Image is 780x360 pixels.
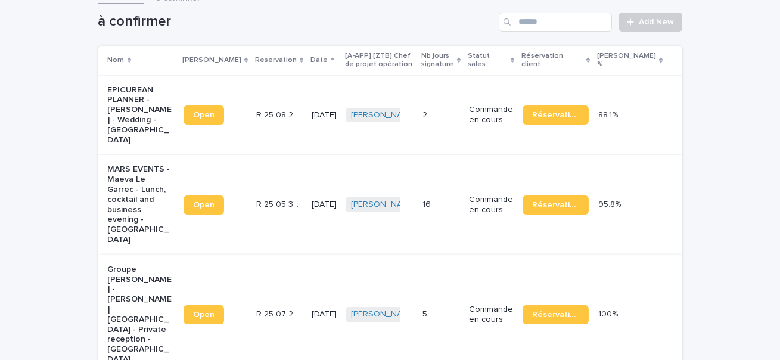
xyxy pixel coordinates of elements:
a: Réservation [523,195,589,215]
p: [PERSON_NAME] [182,54,241,67]
tr: EPICUREAN PLANNER - [PERSON_NAME] - Wedding - [GEOGRAPHIC_DATA]OpenR 25 08 209R 25 08 209 [DATE][... [98,75,682,155]
a: Open [184,195,224,215]
a: [PERSON_NAME] [351,110,416,120]
p: Commande en cours [469,105,513,125]
span: Réservation [532,111,579,119]
a: Open [184,105,224,125]
a: Open [184,305,224,324]
p: Reservation [255,54,297,67]
p: Commande en cours [469,195,513,215]
p: 95.8% [598,197,623,210]
p: Nb jours signature [421,49,453,72]
p: [DATE] [312,110,337,120]
p: 88.1% [598,108,620,120]
p: 2 [422,108,430,120]
p: R 25 07 2315 [256,307,304,319]
span: Réservation [532,311,579,319]
p: [DATE] [312,309,337,319]
span: Open [193,201,215,209]
p: Statut sales [468,49,508,72]
span: Réservation [532,201,579,209]
p: EPICUREAN PLANNER - [PERSON_NAME] - Wedding - [GEOGRAPHIC_DATA] [108,85,174,145]
input: Search [499,13,612,32]
p: 16 [422,197,433,210]
a: Réservation [523,105,589,125]
p: [DATE] [312,200,337,210]
p: Date [310,54,328,67]
h1: à confirmer [98,13,495,30]
span: Open [193,111,215,119]
p: Réservation client [521,49,583,72]
p: [A-APP] [ZTB] Chef de projet opération [345,49,414,72]
a: [PERSON_NAME] [351,200,416,210]
a: [PERSON_NAME] [351,309,416,319]
p: Nom [108,54,125,67]
p: 100% [598,307,620,319]
tr: MARS EVENTS - Maeva Le Garrec - Lunch, cocktail and business evening - [GEOGRAPHIC_DATA]OpenR 25 ... [98,155,682,255]
p: [PERSON_NAME] % [597,49,656,72]
p: Commande en cours [469,305,513,325]
span: Add New [639,18,675,26]
p: R 25 05 3098 [256,197,304,210]
a: Réservation [523,305,589,324]
p: MARS EVENTS - Maeva Le Garrec - Lunch, cocktail and business evening - [GEOGRAPHIC_DATA] [108,165,174,244]
span: Open [193,311,215,319]
p: R 25 08 209 [256,108,304,120]
a: Add New [619,13,682,32]
p: 5 [422,307,430,319]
